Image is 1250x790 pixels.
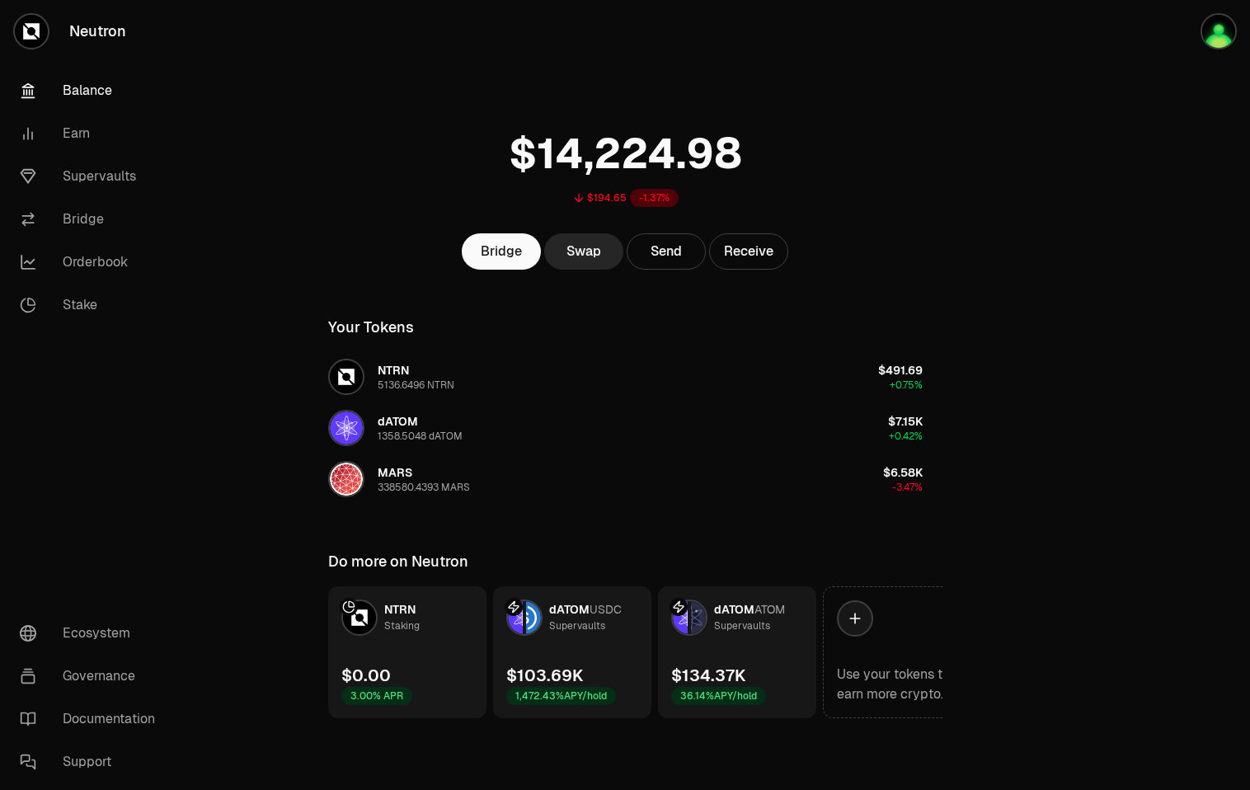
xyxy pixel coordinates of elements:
div: Supervaults [714,618,770,634]
div: $134.37K [671,664,745,687]
a: Documentation [7,698,178,741]
a: Ecosystem [7,612,178,655]
button: Send [627,233,706,270]
a: Supervaults [7,155,178,198]
img: dATOM Logo [508,601,523,634]
img: brainKID [1202,15,1235,48]
span: NTRN [378,363,409,378]
span: $491.69 [878,363,923,378]
img: dATOM Logo [673,601,688,634]
button: Receive [709,233,788,270]
a: Balance [7,69,178,112]
span: $7.15K [888,414,923,429]
img: USDC Logo [526,601,541,634]
span: +0.75% [890,379,923,392]
span: +0.42% [889,430,923,443]
span: MARS [378,465,412,480]
a: dATOM LogoUSDC LogodATOMUSDCSupervaults$103.69K1,472.43%APY/hold [493,586,651,718]
a: Orderbook [7,241,178,284]
div: 3.00% APR [341,687,412,705]
div: 1358.5048 dATOM [378,430,463,443]
span: dATOM [549,602,590,617]
img: NTRN Logo [330,360,363,393]
img: MARS Logo [330,463,363,496]
div: -1.37% [630,189,679,207]
a: NTRN LogoNTRNStaking$0.003.00% APR [328,586,486,718]
span: dATOM [714,602,754,617]
span: $6.58K [883,465,923,480]
div: $103.69K [506,664,583,687]
div: 1,472.43% APY/hold [506,687,616,705]
div: 36.14% APY/hold [671,687,766,705]
button: MARS LogoMARS338580.4393 MARS$6.58K-3.47% [318,454,933,504]
span: NTRN [384,602,416,617]
div: 338580.4393 MARS [378,481,470,494]
span: ATOM [754,602,785,617]
div: Do more on Neutron [328,550,468,573]
a: Bridge [7,198,178,241]
a: Swap [544,233,623,270]
button: NTRN LogoNTRN5136.6496 NTRN$491.69+0.75% [318,352,933,402]
img: NTRN Logo [343,601,376,634]
a: dATOM LogoATOM LogodATOMATOMSupervaults$134.37K36.14%APY/hold [658,586,816,718]
span: dATOM [378,414,418,429]
span: USDC [590,602,622,617]
a: Bridge [462,233,541,270]
img: ATOM Logo [691,601,706,634]
button: dATOM LogodATOM1358.5048 dATOM$7.15K+0.42% [318,403,933,453]
div: Staking [384,618,420,634]
div: $194.65 [587,191,627,205]
div: Supervaults [549,618,605,634]
img: dATOM Logo [330,411,363,444]
a: Stake [7,284,178,327]
a: Use your tokens to earn more crypto. [823,586,981,718]
a: Governance [7,655,178,698]
div: $0.00 [341,664,391,687]
div: Use your tokens to earn more crypto. [837,665,967,704]
a: Earn [7,112,178,155]
span: -3.47% [892,481,923,494]
a: Support [7,741,178,783]
div: Your Tokens [328,316,414,339]
div: 5136.6496 NTRN [378,379,454,392]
